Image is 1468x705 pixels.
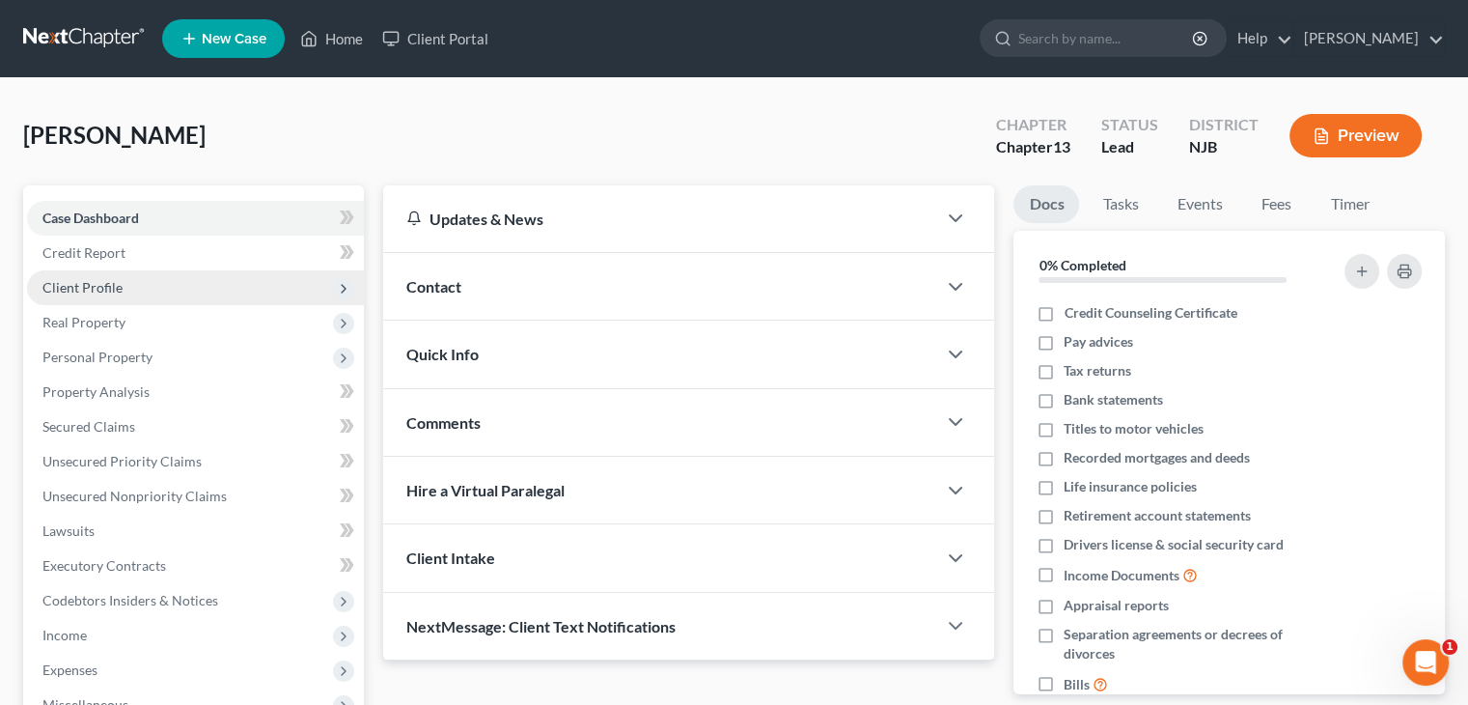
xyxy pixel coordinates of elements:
a: Events [1161,185,1237,223]
span: Bills [1064,675,1090,694]
a: Case Dashboard [27,201,364,236]
span: Titles to motor vehicles [1064,419,1204,438]
span: Bank statements [1064,390,1163,409]
a: [PERSON_NAME] [1294,21,1444,56]
span: Real Property [42,314,125,330]
span: Credit Report [42,244,125,261]
span: Case Dashboard [42,210,139,226]
a: Unsecured Nonpriority Claims [27,479,364,514]
span: Contact [406,277,461,296]
a: Timer [1315,185,1384,223]
a: Lawsuits [27,514,364,549]
span: Lawsuits [42,522,95,539]
strong: 0% Completed [1039,257,1125,273]
span: Recorded mortgages and deeds [1064,448,1250,467]
span: Client Intake [406,549,495,567]
span: Separation agreements or decrees of divorces [1064,625,1320,663]
div: NJB [1189,136,1259,158]
a: Property Analysis [27,375,364,409]
a: Fees [1245,185,1307,223]
span: Hire a Virtual Paralegal [406,481,565,499]
span: Drivers license & social security card [1064,535,1284,554]
a: Tasks [1087,185,1153,223]
span: Tax returns [1064,361,1131,381]
span: Unsecured Nonpriority Claims [42,488,227,504]
a: Home [291,21,373,56]
span: Income Documents [1064,566,1179,585]
a: Help [1228,21,1292,56]
div: Chapter [996,136,1070,158]
span: Credit Counseling Certificate [1064,303,1236,323]
span: Comments [406,413,481,432]
span: Appraisal reports [1064,596,1169,615]
a: Secured Claims [27,409,364,444]
div: Status [1101,114,1158,136]
a: Credit Report [27,236,364,270]
a: Docs [1013,185,1079,223]
span: Personal Property [42,349,152,365]
span: Income [42,627,87,643]
span: NextMessage: Client Text Notifications [406,617,676,635]
button: Preview [1289,114,1422,157]
span: Pay advices [1064,332,1133,352]
a: Client Portal [373,21,498,56]
span: Secured Claims [42,418,135,435]
span: [PERSON_NAME] [23,121,206,149]
div: Chapter [996,114,1070,136]
div: Lead [1101,136,1158,158]
span: Retirement account statements [1064,506,1251,525]
span: 1 [1442,639,1457,655]
a: Executory Contracts [27,549,364,583]
span: New Case [202,32,266,46]
input: Search by name... [1018,20,1195,56]
span: 13 [1053,137,1070,155]
span: Expenses [42,662,97,678]
span: Unsecured Priority Claims [42,453,202,469]
span: Property Analysis [42,383,150,400]
span: Quick Info [406,345,479,363]
div: Updates & News [406,209,913,229]
span: Client Profile [42,279,123,296]
div: District [1189,114,1259,136]
span: Executory Contracts [42,557,166,574]
a: Unsecured Priority Claims [27,444,364,479]
span: Life insurance policies [1064,477,1197,496]
iframe: Intercom live chat [1402,639,1449,686]
span: Codebtors Insiders & Notices [42,592,218,608]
